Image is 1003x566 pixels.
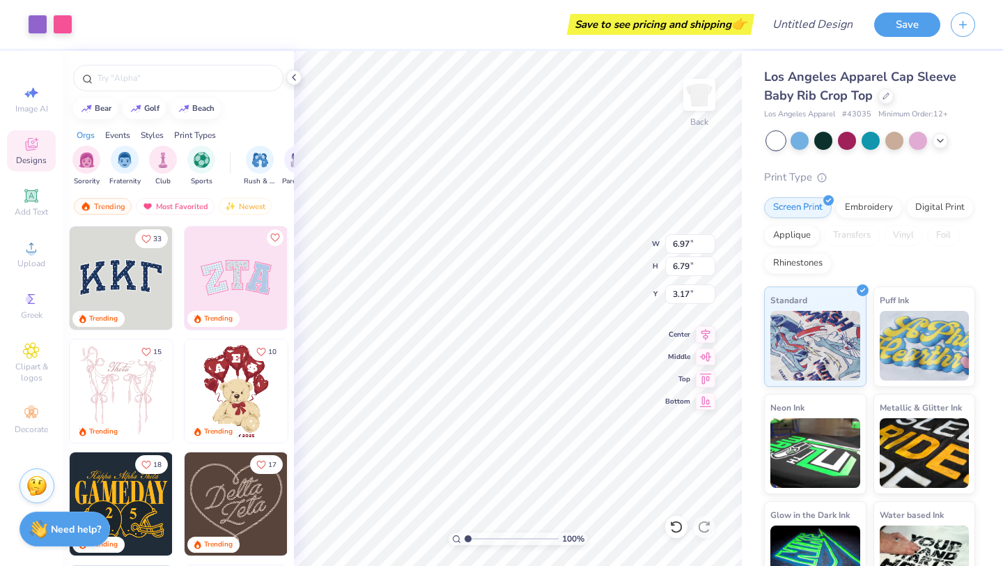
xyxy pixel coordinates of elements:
button: filter button [187,146,215,187]
span: Puff Ink [880,293,909,307]
div: Orgs [77,129,95,141]
span: Designs [16,155,47,166]
div: Embroidery [836,197,902,218]
button: filter button [149,146,177,187]
div: filter for Rush & Bid [244,146,276,187]
div: golf [144,105,160,112]
img: edfb13fc-0e43-44eb-bea2-bf7fc0dd67f9 [172,227,275,330]
img: Neon Ink [770,418,860,488]
span: 100 % [562,533,584,545]
img: d12a98c7-f0f7-4345-bf3a-b9f1b718b86e [172,339,275,443]
span: Parent's Weekend [282,176,314,187]
img: Metallic & Glitter Ink [880,418,970,488]
input: Try "Alpha" [96,71,274,85]
img: 5ee11766-d822-42f5-ad4e-763472bf8dcf [287,227,390,330]
div: Save to see pricing and shipping [570,14,751,35]
div: Newest [219,198,272,215]
img: 9980f5e8-e6a1-4b4a-8839-2b0e9349023c [185,227,288,330]
div: filter for Sorority [72,146,100,187]
div: filter for Club [149,146,177,187]
div: Trending [89,427,118,437]
span: Middle [665,352,690,362]
div: Print Types [174,129,216,141]
span: Club [155,176,171,187]
span: # 43035 [842,109,871,121]
img: trend_line.gif [178,105,189,113]
img: Back [685,81,713,109]
img: Club Image [155,152,171,168]
span: Los Angeles Apparel [764,109,835,121]
div: Screen Print [764,197,832,218]
div: Print Type [764,169,975,185]
div: Trending [89,314,118,324]
span: Glow in the Dark Ink [770,507,850,522]
span: Rush & Bid [244,176,276,187]
button: filter button [72,146,100,187]
span: Water based Ink [880,507,944,522]
img: Parent's Weekend Image [290,152,306,168]
button: Like [267,229,283,246]
img: Rush & Bid Image [252,152,268,168]
span: 10 [268,349,277,355]
span: Clipart & logos [7,361,56,383]
img: 12710c6a-dcc0-49ce-8688-7fe8d5f96fe2 [185,452,288,556]
div: Trending [204,540,233,550]
span: Neon Ink [770,400,804,415]
button: Like [250,342,283,361]
button: filter button [282,146,314,187]
div: Most Favorited [136,198,215,215]
img: Newest.gif [225,201,236,211]
button: bear [73,98,118,119]
img: b8819b5f-dd70-42f8-b218-32dd770f7b03 [70,452,173,556]
span: Image AI [15,103,48,114]
button: Like [250,455,283,474]
img: 2b704b5a-84f6-4980-8295-53d958423ff9 [172,452,275,556]
div: Foil [927,225,960,246]
span: Sports [191,176,212,187]
div: Applique [764,225,820,246]
span: Minimum Order: 12 + [878,109,948,121]
span: Top [665,374,690,384]
span: Add Text [15,206,48,217]
div: Back [690,116,708,128]
button: beach [171,98,221,119]
span: 17 [268,461,277,468]
span: Upload [17,258,45,269]
span: Bottom [665,397,690,406]
img: 83dda5b0-2158-48ca-832c-f6b4ef4c4536 [70,339,173,443]
div: Styles [141,129,164,141]
div: Rhinestones [764,253,832,274]
button: Save [874,13,940,37]
div: Trending [204,314,233,324]
span: Fraternity [109,176,141,187]
button: filter button [244,146,276,187]
img: trending.gif [80,201,91,211]
img: Sorority Image [79,152,95,168]
span: Decorate [15,424,48,435]
img: Standard [770,311,860,381]
span: Sorority [74,176,100,187]
img: Sports Image [194,152,210,168]
div: Digital Print [906,197,974,218]
img: Puff Ink [880,311,970,381]
div: Vinyl [884,225,923,246]
span: 👉 [731,15,747,32]
span: 33 [153,236,162,243]
span: Greek [21,309,42,321]
span: Los Angeles Apparel Cap Sleeve Baby Rib Crop Top [764,68,956,104]
button: Like [135,342,168,361]
img: trend_line.gif [130,105,141,113]
div: bear [95,105,111,112]
button: Like [135,229,168,248]
input: Untitled Design [761,10,864,38]
img: 3b9aba4f-e317-4aa7-a679-c95a879539bd [70,227,173,330]
img: ead2b24a-117b-4488-9b34-c08fd5176a7b [287,452,390,556]
div: filter for Parent's Weekend [282,146,314,187]
button: filter button [109,146,141,187]
div: Transfers [824,225,880,246]
img: e74243e0-e378-47aa-a400-bc6bcb25063a [287,339,390,443]
button: Like [135,455,168,474]
div: Trending [204,427,233,437]
strong: Need help? [51,523,101,536]
span: Metallic & Glitter Ink [880,400,962,415]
